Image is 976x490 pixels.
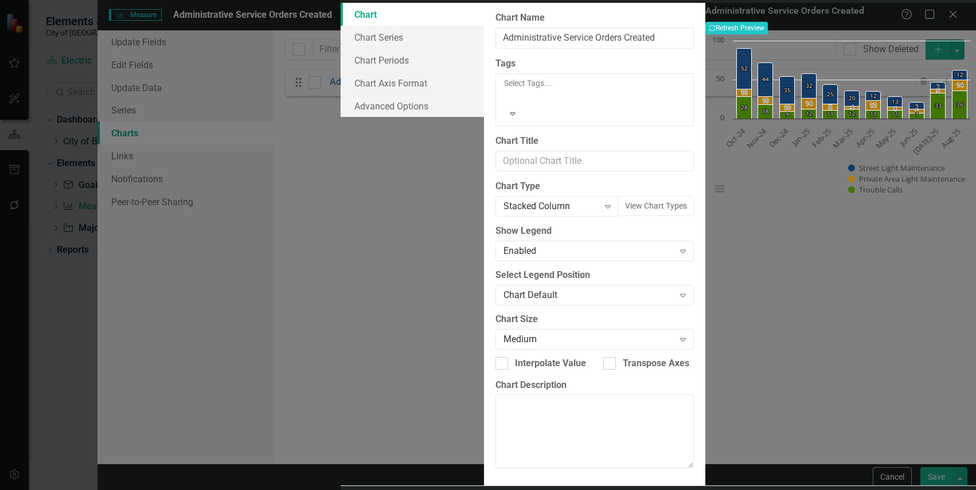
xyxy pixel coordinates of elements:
[495,313,694,326] label: Chart Size
[870,92,877,100] text: 12
[504,77,685,89] div: Select Tags...
[758,104,773,119] path: Nov-24, 18. Trouble Calls.
[712,181,728,197] button: View chart menu, Chart
[806,81,813,89] text: 32
[724,126,747,149] text: Oct-24
[737,48,752,89] path: Oct-24, 52. Street Light Maintenance.
[896,126,919,149] text: Jun-25
[888,96,903,107] path: May-25, 13. Street Light Maintenance.
[623,357,689,370] div: Transpose Axes
[845,106,860,109] path: Mar-25, 4. Private Area Light Maintenance.
[845,91,860,106] path: Mar-25, 20. Street Light Maintenance.
[495,379,694,392] label: Chart Description
[849,109,856,117] text: 12
[802,73,817,98] path: Jan-25, 32. Street Light Maintenance.
[845,109,860,119] path: Mar-25, 12. Trouble Calls.
[957,70,963,79] text: 12
[737,96,752,119] path: Oct-24, 28. Trouble Calls.
[341,95,484,117] a: Advanced Options
[780,76,795,104] path: Dec-24, 35. Street Light Maintenance.
[866,100,881,110] path: Apr-25, 12. Private Area Light Maintenance.
[936,87,940,95] text: 5
[341,26,484,49] a: Chart Series
[802,98,817,109] path: Jan-25, 14. Private Area Light Maintenance.
[909,102,924,109] path: Jun-25, 9. Street Light Maintenance.
[931,89,946,93] path: Jul-25, 5. Private Area Light Maintenance.
[810,126,833,150] text: Feb-25
[741,103,748,111] text: 28
[705,6,976,16] h3: Administrative Service Orders Created
[848,185,903,195] button: Show Trouble Calls
[495,180,694,193] label: Chart Type
[829,103,832,111] text: 8
[848,163,944,173] button: Show Street Light Maintenance
[767,126,791,150] text: Dec-24
[939,126,963,150] text: Aug-25
[892,110,899,118] text: 11
[495,11,694,25] label: Chart Name
[823,110,838,119] path: Feb-25, 11. Trouble Calls.
[762,96,769,104] text: 10
[915,107,919,115] text: 5
[744,126,769,150] text: Nov-24
[503,245,674,258] div: Enabled
[866,110,881,119] path: Apr-25, 11. Trouble Calls.
[341,3,484,26] a: Chart
[495,225,694,238] label: Show Legend
[931,93,946,119] path: Jul-25, 33. Trouble Calls.
[853,126,876,149] text: Apr-25
[806,109,813,117] text: 12
[802,109,817,119] path: Jan-25, 12. Trouble Calls.
[892,97,899,105] text: 13
[909,109,924,113] path: Jun-25, 5. Private Area Light Maintenance.
[957,100,963,108] text: 36
[952,70,967,80] path: Aug-25, 12. Street Light Maintenance.
[931,82,946,89] path: Jul-25, 9. Street Light Maintenance.
[705,35,976,207] div: Chart. Highcharts interactive chart.
[789,126,812,149] text: Jan-25
[705,22,768,34] button: Refresh Preview
[341,72,484,95] a: Chart Axis Format
[705,35,976,207] svg: Interactive chart
[911,126,941,156] text: [DATE]-25
[952,91,967,119] path: Aug-25, 36. Trouble Calls.
[806,99,813,107] text: 14
[784,86,791,94] text: 35
[850,103,854,111] text: 4
[870,110,877,118] text: 11
[952,80,967,91] path: Aug-25, 14. Private Area Light Maintenance.
[495,57,694,70] label: Tags
[909,113,924,119] path: Jun-25, 7. Trouble Calls.
[823,104,838,110] path: Feb-25, 8. Private Area Light Maintenance.
[758,62,773,96] path: Nov-24, 44. Street Light Maintenance.
[737,89,752,96] path: Oct-24, 10. Private Area Light Maintenance.
[495,151,694,172] input: Optional Chart Title
[888,110,903,119] path: May-25, 11. Trouble Calls.
[503,200,599,213] div: Stacked Column
[849,94,856,102] text: 20
[741,88,748,96] text: 10
[515,357,591,370] div: Interpolate Values
[830,126,854,150] text: Mar-25
[712,34,724,45] text: 100
[827,90,834,98] text: 25
[873,126,898,151] text: May-25
[495,135,694,148] label: Chart Title
[741,64,748,72] text: 52
[870,101,877,109] text: 12
[827,110,834,118] text: 11
[762,107,769,115] text: 18
[716,73,724,84] text: 50
[936,81,940,89] text: 9
[737,48,967,109] g: Street Light Maintenance, bar series 1 of 3 with 11 bars.
[758,96,773,104] path: Nov-24, 10. Private Area Light Maintenance.
[503,289,674,302] div: Chart Default
[957,81,963,89] text: 14
[866,91,881,100] path: Apr-25, 12. Street Light Maintenance.
[780,104,795,111] path: Dec-24, 10. Private Area Light Maintenance.
[495,269,694,282] label: Select Legend Position
[780,111,795,119] path: Dec-24, 9. Trouble Calls.
[341,49,484,72] a: Chart Periods
[915,101,919,109] text: 9
[893,104,897,112] text: 4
